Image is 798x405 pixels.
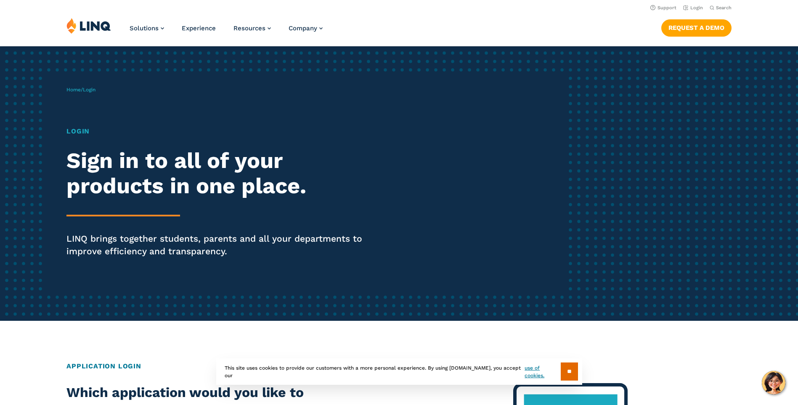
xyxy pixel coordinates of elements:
span: Solutions [130,24,159,32]
a: Login [683,5,703,11]
img: LINQ | K‑12 Software [66,18,111,34]
div: This site uses cookies to provide our customers with a more personal experience. By using [DOMAIN... [216,358,582,385]
h2: Sign in to all of your products in one place. [66,148,374,199]
h2: Application Login [66,361,732,371]
span: Login [83,87,95,93]
span: Resources [233,24,265,32]
a: Home [66,87,81,93]
nav: Button Navigation [661,18,732,36]
span: Search [716,5,732,11]
h1: Login [66,126,374,136]
a: Resources [233,24,271,32]
a: Company [289,24,323,32]
a: Request a Demo [661,19,732,36]
a: Support [650,5,676,11]
span: Company [289,24,317,32]
nav: Primary Navigation [130,18,323,45]
a: Experience [182,24,216,32]
p: LINQ brings together students, parents and all your departments to improve efficiency and transpa... [66,232,374,258]
button: Hello, have a question? Let’s chat. [762,371,785,394]
a: use of cookies. [525,364,560,379]
a: Solutions [130,24,164,32]
button: Open Search Bar [710,5,732,11]
span: / [66,87,95,93]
